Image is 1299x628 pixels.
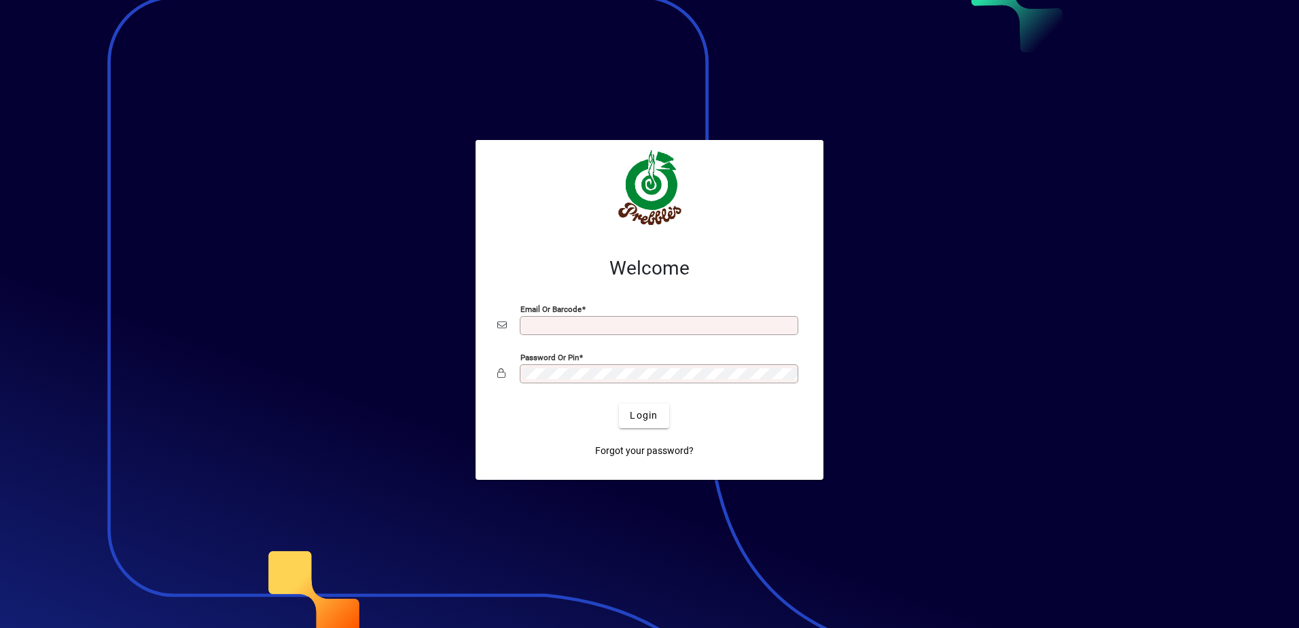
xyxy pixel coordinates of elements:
mat-label: Email or Barcode [520,304,582,313]
span: Forgot your password? [595,444,694,458]
button: Login [619,404,669,428]
mat-label: Password or Pin [520,352,579,362]
span: Login [630,408,658,423]
h2: Welcome [497,257,802,280]
a: Forgot your password? [590,439,699,464]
